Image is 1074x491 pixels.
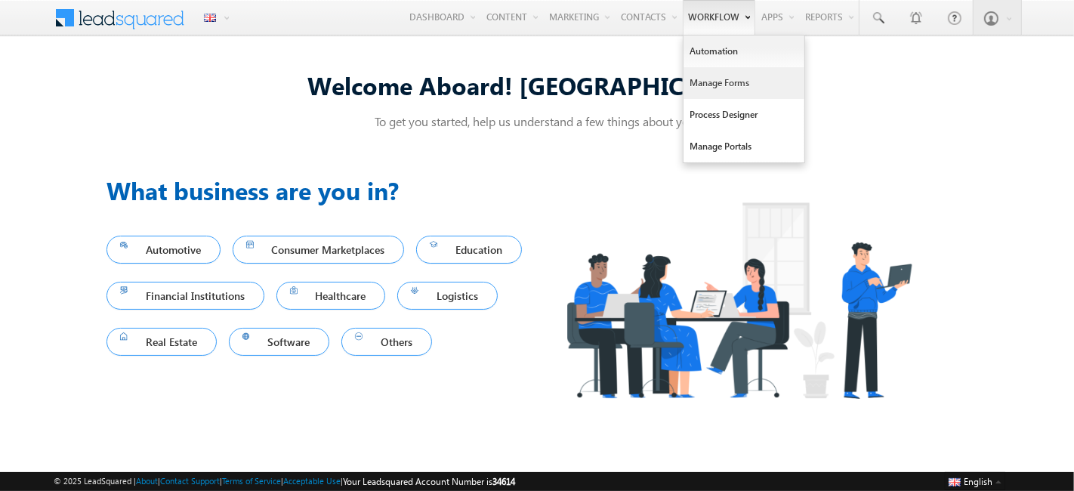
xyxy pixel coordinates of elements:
a: Process Designer [684,99,804,131]
a: Contact Support [160,476,220,486]
button: English [945,472,1005,490]
span: Financial Institutions [120,286,251,306]
span: Healthcare [290,286,372,306]
a: Terms of Service [222,476,281,486]
a: Acceptable Use [283,476,341,486]
span: Logistics [411,286,484,306]
span: Real Estate [120,332,203,352]
span: Others [355,332,418,352]
span: © 2025 LeadSquared | | | | | [54,474,515,489]
a: About [136,476,158,486]
a: Manage Portals [684,131,804,162]
p: To get you started, help us understand a few things about you! [106,113,968,129]
span: Software [242,332,316,352]
span: 34614 [492,476,515,487]
span: English [964,476,993,487]
span: Your Leadsquared Account Number is [343,476,515,487]
span: Consumer Marketplaces [246,239,391,260]
h3: What business are you in? [106,172,537,208]
a: Automation [684,36,804,67]
span: Education [430,239,508,260]
a: Manage Forms [684,67,804,99]
span: Automotive [120,239,207,260]
img: Industry.png [537,172,940,428]
div: Welcome Aboard! [GEOGRAPHIC_DATA] [106,69,968,101]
